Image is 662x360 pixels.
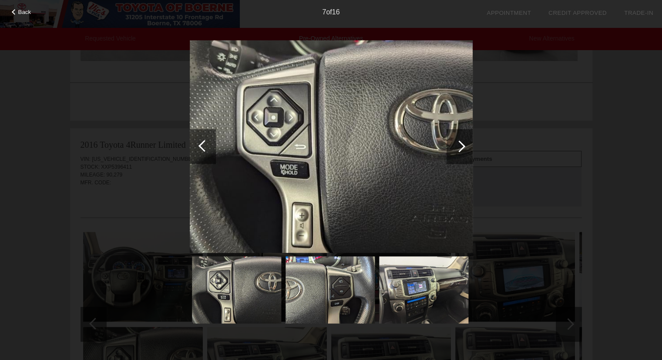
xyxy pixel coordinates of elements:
span: Back [18,9,31,15]
a: Appointment [487,10,531,16]
img: 8.jpg [286,257,375,324]
span: 7 [322,8,326,16]
img: 9.jpg [379,257,468,324]
a: Credit Approved [548,10,607,16]
span: 16 [332,8,340,16]
img: 7.jpg [192,257,281,324]
img: 7.jpg [190,40,473,253]
a: Trade-In [624,10,653,16]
